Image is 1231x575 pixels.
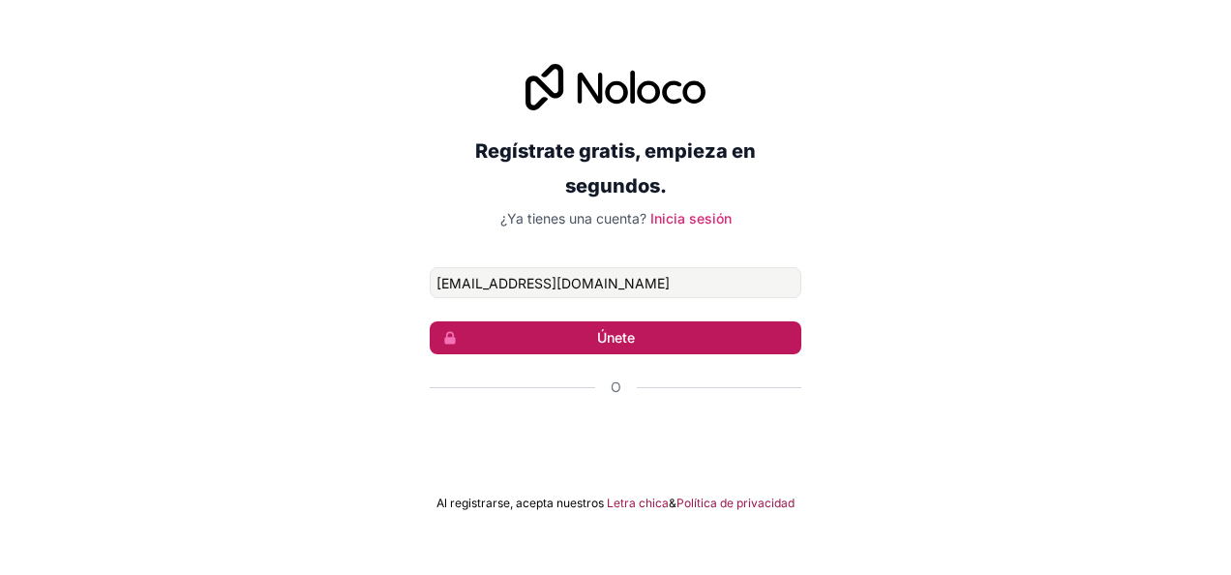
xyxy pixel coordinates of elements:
span: ¿Ya tienes una cuenta? [500,210,646,227]
span: Al registrarse, acepta nuestros [436,496,604,511]
h2: Regístrate gratis, empieza en segundos. [430,134,801,203]
font: Únete [597,328,635,348]
span: & [669,496,676,511]
button: Únete [430,321,801,354]
a: Letra chica [607,496,669,511]
iframe: Botón de Acceder con Google [420,418,811,461]
span: O [611,378,621,397]
input: Dirección de correo electrónico [430,267,801,298]
a: Inicia sesión [650,210,732,227]
a: Política de privacidad [676,496,795,511]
